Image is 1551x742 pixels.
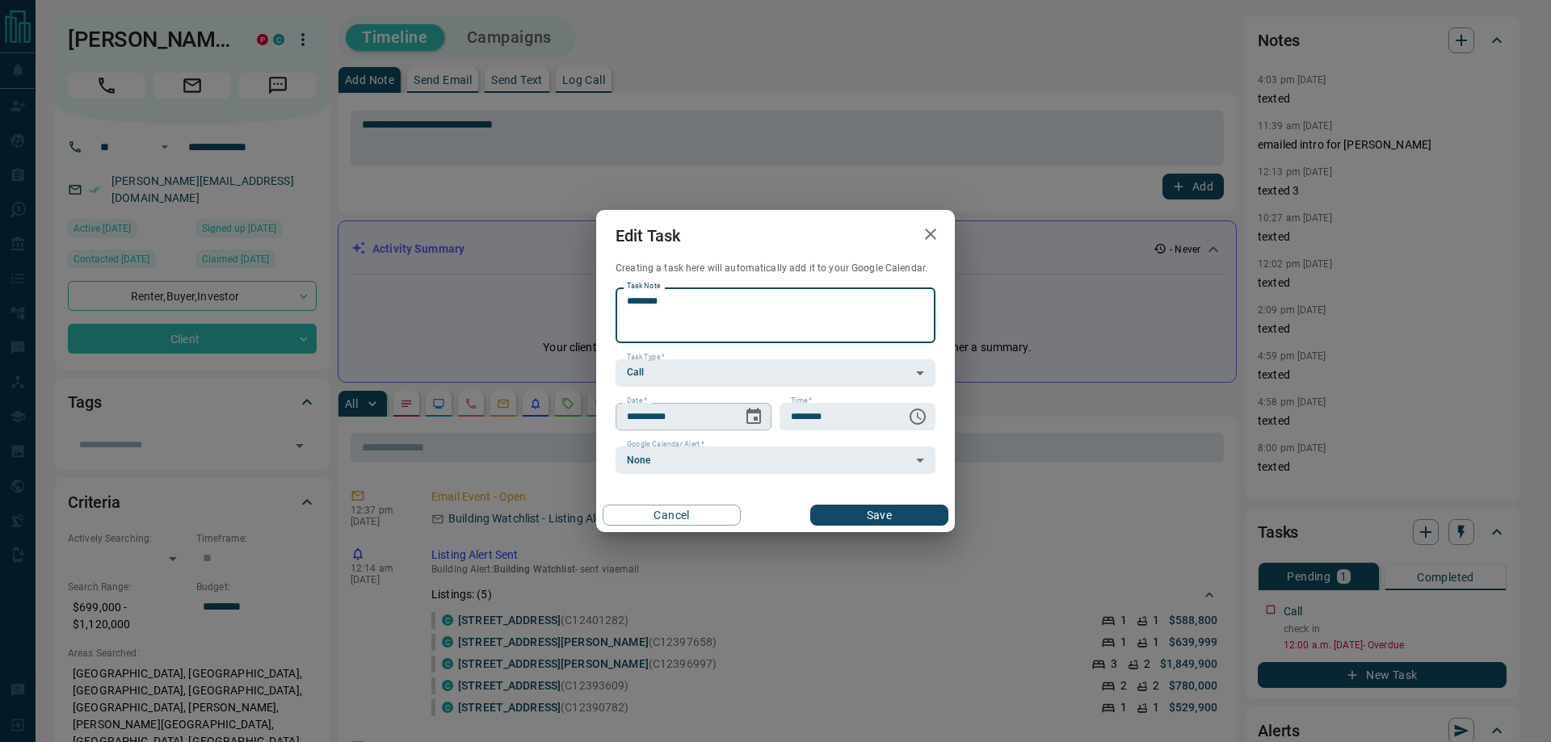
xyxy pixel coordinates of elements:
[627,281,660,291] label: Task Note
[810,505,948,526] button: Save
[616,446,935,474] div: None
[791,396,812,406] label: Time
[616,359,935,387] div: Call
[596,210,700,262] h2: Edit Task
[627,396,647,406] label: Date
[627,439,704,450] label: Google Calendar Alert
[738,400,770,433] button: Choose date, selected date is Sep 15, 2025
[603,505,741,526] button: Cancel
[616,262,935,275] p: Creating a task here will automatically add it to your Google Calendar.
[627,352,665,363] label: Task Type
[902,400,934,433] button: Choose time, selected time is 12:00 AM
